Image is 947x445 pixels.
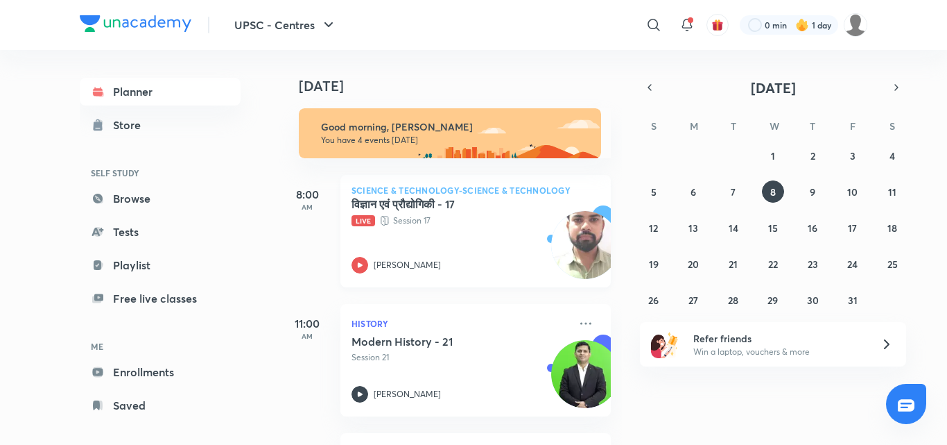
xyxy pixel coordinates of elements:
[729,258,738,271] abbr: October 21, 2025
[80,285,241,312] a: Free live classes
[810,185,815,199] abbr: October 9, 2025
[770,119,779,133] abbr: Wednesday
[299,108,601,158] img: morning
[682,253,704,275] button: October 20, 2025
[889,119,895,133] abbr: Saturday
[374,259,441,271] p: [PERSON_NAME]
[731,119,736,133] abbr: Tuesday
[848,294,858,307] abbr: October 31, 2025
[767,294,778,307] abbr: October 29, 2025
[722,180,745,203] button: October 7, 2025
[887,221,897,235] abbr: October 18, 2025
[842,217,864,239] button: October 17, 2025
[728,294,738,307] abbr: October 28, 2025
[762,144,784,167] button: October 1, 2025
[889,149,895,162] abbr: October 4, 2025
[881,180,903,203] button: October 11, 2025
[762,180,784,203] button: October 8, 2025
[842,289,864,311] button: October 31, 2025
[351,186,600,194] p: Science & Technology-Science & Technology
[842,180,864,203] button: October 10, 2025
[80,218,241,246] a: Tests
[722,217,745,239] button: October 14, 2025
[731,185,736,199] abbr: October 7, 2025
[795,18,809,32] img: streak
[842,253,864,275] button: October 24, 2025
[801,180,824,203] button: October 9, 2025
[80,15,191,35] a: Company Logo
[279,203,335,211] p: AM
[770,185,776,199] abbr: October 8, 2025
[808,221,817,235] abbr: October 16, 2025
[722,253,745,275] button: October 21, 2025
[351,335,524,349] h5: Modern History - 21
[351,315,569,332] p: History
[706,14,729,36] button: avatar
[688,221,698,235] abbr: October 13, 2025
[693,331,864,346] h6: Refer friends
[643,180,665,203] button: October 5, 2025
[279,332,335,340] p: AM
[729,221,738,235] abbr: October 14, 2025
[762,289,784,311] button: October 29, 2025
[850,149,855,162] abbr: October 3, 2025
[80,251,241,279] a: Playlist
[299,78,625,94] h4: [DATE]
[321,135,589,146] p: You have 4 events [DATE]
[80,161,241,185] h6: SELF STUDY
[768,258,778,271] abbr: October 22, 2025
[690,119,698,133] abbr: Monday
[80,185,241,212] a: Browse
[113,117,149,133] div: Store
[888,185,896,199] abbr: October 11, 2025
[659,78,887,97] button: [DATE]
[651,330,679,358] img: referral
[842,144,864,167] button: October 3, 2025
[80,15,191,32] img: Company Logo
[279,186,335,203] h5: 8:00
[643,289,665,311] button: October 26, 2025
[850,119,855,133] abbr: Friday
[844,13,867,37] img: Abhijeet Srivastav
[80,111,241,139] a: Store
[847,258,858,271] abbr: October 24, 2025
[643,253,665,275] button: October 19, 2025
[768,221,778,235] abbr: October 15, 2025
[351,351,569,364] p: Session 21
[682,289,704,311] button: October 27, 2025
[881,144,903,167] button: October 4, 2025
[771,149,775,162] abbr: October 1, 2025
[80,358,241,386] a: Enrollments
[801,144,824,167] button: October 2, 2025
[810,149,815,162] abbr: October 2, 2025
[722,289,745,311] button: October 28, 2025
[801,253,824,275] button: October 23, 2025
[848,221,857,235] abbr: October 17, 2025
[351,214,569,228] p: Session 17
[80,392,241,419] a: Saved
[649,258,659,271] abbr: October 19, 2025
[649,221,658,235] abbr: October 12, 2025
[80,78,241,106] a: Planner
[374,388,441,401] p: [PERSON_NAME]
[881,217,903,239] button: October 18, 2025
[808,258,818,271] abbr: October 23, 2025
[887,258,898,271] abbr: October 25, 2025
[321,121,589,133] h6: Good morning, [PERSON_NAME]
[643,217,665,239] button: October 12, 2025
[279,315,335,332] h5: 11:00
[648,294,659,307] abbr: October 26, 2025
[651,119,657,133] abbr: Sunday
[762,217,784,239] button: October 15, 2025
[688,294,698,307] abbr: October 27, 2025
[226,11,345,39] button: UPSC - Centres
[693,346,864,358] p: Win a laptop, vouchers & more
[688,258,699,271] abbr: October 20, 2025
[80,335,241,358] h6: ME
[711,19,724,31] img: avatar
[651,185,657,199] abbr: October 5, 2025
[847,185,858,199] abbr: October 10, 2025
[351,215,375,226] span: Live
[682,217,704,239] button: October 13, 2025
[762,253,784,275] button: October 22, 2025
